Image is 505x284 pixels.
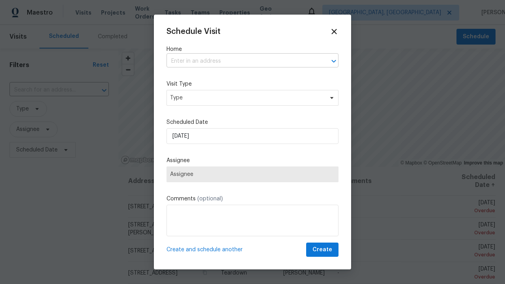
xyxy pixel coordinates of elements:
[170,94,324,102] span: Type
[197,196,223,202] span: (optional)
[306,243,339,257] button: Create
[330,27,339,36] span: Close
[170,171,335,177] span: Assignee
[166,118,339,126] label: Scheduled Date
[166,195,339,203] label: Comments
[312,245,332,255] span: Create
[328,56,339,67] button: Open
[166,55,316,67] input: Enter in an address
[166,128,339,144] input: M/D/YYYY
[166,80,339,88] label: Visit Type
[166,45,339,53] label: Home
[166,246,243,254] span: Create and schedule another
[166,157,339,164] label: Assignee
[166,28,221,35] span: Schedule Visit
